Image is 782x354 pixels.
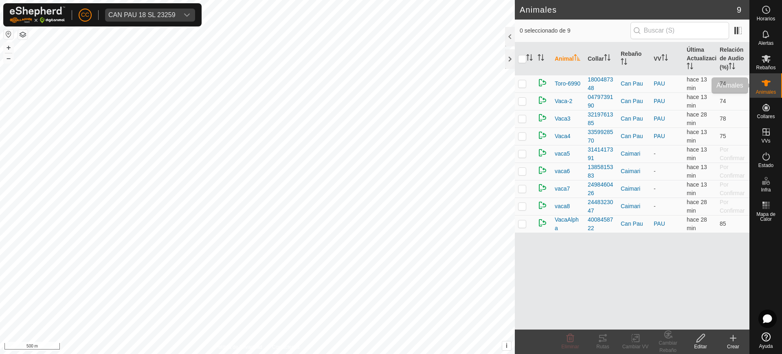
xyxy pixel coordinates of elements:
[687,129,707,144] span: 25 ago 2025, 9:20
[687,199,707,214] span: 25 ago 2025, 9:05
[729,64,735,70] p-sorticon: Activar para ordenar
[687,64,693,70] p-sorticon: Activar para ordenar
[687,94,707,109] span: 25 ago 2025, 9:20
[630,22,729,39] input: Buscar (S)
[555,185,570,193] span: vaca7
[506,342,507,349] span: i
[588,198,614,215] div: 2448323047
[720,164,745,179] span: Por Confirmar
[621,167,647,176] div: Caimari
[555,202,570,211] span: vaca8
[588,93,614,110] div: 0479739190
[588,145,614,163] div: 3141417391
[687,111,707,126] span: 25 ago 2025, 9:05
[650,42,683,75] th: VV
[538,183,547,193] img: returning on
[654,133,665,139] a: PAU
[586,343,619,350] div: Rutas
[720,115,726,122] span: 78
[272,343,299,351] a: Contáctenos
[588,110,614,128] div: 3219761385
[4,53,13,63] button: –
[4,43,13,53] button: +
[687,181,707,196] span: 25 ago 2025, 9:20
[652,339,684,354] div: Cambiar Rebaño
[555,79,580,88] span: Toro-6990
[10,7,65,23] img: Logo Gallagher
[654,185,656,192] app-display-virtual-paddock-transition: -
[538,113,547,123] img: returning on
[757,16,775,21] span: Horarios
[617,42,650,75] th: Rebaño
[720,181,745,196] span: Por Confirmar
[588,215,614,233] div: 4008458722
[555,150,570,158] span: vaca5
[108,12,176,18] div: CAN PAU 18 SL 23259
[18,30,28,40] button: Capas del Mapa
[588,163,614,180] div: 1385815383
[538,200,547,210] img: returning on
[588,180,614,198] div: 2498460426
[621,150,647,158] div: Caimari
[654,115,665,122] a: PAU
[555,167,570,176] span: vaca6
[574,55,580,62] p-sorticon: Activar para ordenar
[758,41,773,46] span: Alertas
[756,65,775,70] span: Rebaños
[81,11,89,19] span: CC
[720,220,726,227] span: 85
[716,42,749,75] th: Relación de Audio (%)
[720,80,726,87] span: 74
[621,79,647,88] div: Can Pau
[654,203,656,209] app-display-virtual-paddock-transition: -
[551,42,584,75] th: Animal
[654,220,665,227] a: PAU
[621,220,647,228] div: Can Pau
[752,212,780,222] span: Mapa de Calor
[621,202,647,211] div: Caimari
[538,165,547,175] img: returning on
[555,114,571,123] span: Vaca3
[538,78,547,88] img: returning on
[683,42,716,75] th: Última Actualización
[538,130,547,140] img: returning on
[720,133,726,139] span: 75
[588,128,614,145] div: 3359928570
[4,29,13,39] button: Restablecer Mapa
[555,132,571,141] span: Vaca4
[661,55,668,62] p-sorticon: Activar para ordenar
[179,9,195,22] div: dropdown trigger
[105,9,179,22] span: CAN PAU 18 SL 23259
[687,76,707,91] span: 25 ago 2025, 9:20
[654,168,656,174] app-display-virtual-paddock-transition: -
[584,42,617,75] th: Collar
[538,218,547,228] img: returning on
[621,59,627,66] p-sorticon: Activar para ordenar
[538,95,547,105] img: returning on
[502,341,511,350] button: i
[757,114,775,119] span: Collares
[654,150,656,157] app-display-virtual-paddock-transition: -
[621,132,647,141] div: Can Pau
[684,343,717,350] div: Editar
[621,97,647,106] div: Can Pau
[756,90,776,95] span: Animales
[687,146,707,161] span: 25 ago 2025, 9:20
[520,26,630,35] span: 0 seleccionado de 9
[761,139,770,143] span: VVs
[761,187,771,192] span: Infra
[604,55,611,62] p-sorticon: Activar para ordenar
[555,97,572,106] span: Vaca-2
[717,343,749,350] div: Crear
[687,164,707,179] span: 25 ago 2025, 9:20
[538,148,547,158] img: returning on
[720,199,745,214] span: Por Confirmar
[737,4,741,16] span: 9
[621,114,647,123] div: Can Pau
[215,343,262,351] a: Política de Privacidad
[750,329,782,352] a: Ayuda
[561,344,579,350] span: Eliminar
[720,98,726,104] span: 74
[588,75,614,92] div: 1800487348
[621,185,647,193] div: Caimari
